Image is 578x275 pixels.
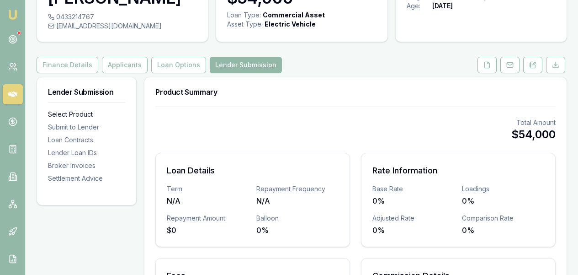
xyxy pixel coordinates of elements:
div: Loan Contracts [48,135,125,145]
img: emu-icon-u.png [7,9,18,20]
h3: Rate Information [372,164,544,177]
div: Broker Invoices [48,161,125,170]
div: 0% [256,225,339,236]
div: Asset Type : [227,20,263,29]
div: Adjusted Rate [372,214,455,223]
h3: Loan Details [167,164,339,177]
button: Loan Options [151,57,206,73]
div: 0% [372,225,455,236]
button: Finance Details [37,57,98,73]
div: $54,000 [511,127,556,142]
div: Term [167,184,249,194]
div: Lender Loan IDs [48,148,125,157]
div: Commercial Asset [263,11,325,20]
div: Repayment Amount [167,214,249,223]
a: Lender Submission [208,57,284,73]
div: 0% [462,225,544,236]
div: [DATE] [432,1,453,11]
div: Submit to Lender [48,123,125,132]
button: Applicants [102,57,148,73]
h3: Product Summary [155,88,556,96]
a: Loan Options [149,57,208,73]
h3: Lender Submission [48,88,125,96]
div: [EMAIL_ADDRESS][DOMAIN_NAME] [48,22,197,31]
div: Loan Type: [227,11,261,20]
button: Lender Submission [210,57,282,73]
div: Age: [407,1,432,11]
div: 0433214767 [48,12,197,22]
div: N/A [167,195,249,206]
div: Electric Vehicle [265,20,316,29]
div: N/A [256,195,339,206]
div: Base Rate [372,184,455,194]
div: Loadings [462,184,544,194]
div: Select Product [48,110,125,119]
div: Balloon [256,214,339,223]
div: 0% [462,195,544,206]
a: Finance Details [37,57,100,73]
div: Settlement Advice [48,174,125,183]
a: Applicants [100,57,149,73]
div: $0 [167,225,249,236]
div: Comparison Rate [462,214,544,223]
div: 0% [372,195,455,206]
div: Total Amount [511,118,556,127]
div: Repayment Frequency [256,184,339,194]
